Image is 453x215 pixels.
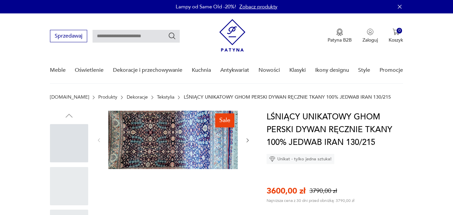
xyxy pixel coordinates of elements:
img: Zdjęcie produktu LŚNIĄCY UNIKATOWY GHOM PERSKI DYWAN RĘCZNIE TKANY 100% JEDWAB IRAN 130/215 [108,111,238,169]
button: Zaloguj [362,29,378,43]
p: 3790,00 zł [309,187,337,195]
a: Style [358,57,370,83]
img: Ikonka użytkownika [367,29,374,35]
img: Ikona koszyka [393,29,399,35]
button: 0Koszyk [389,29,403,43]
p: 3600,00 zł [267,185,305,197]
a: Ikona medaluPatyna B2B [328,29,352,43]
a: Tekstylia [157,95,174,100]
img: Ikona medalu [336,29,343,36]
p: LŚNIĄCY UNIKATOWY GHOM PERSKI DYWAN RĘCZNIE TKANY 100% JEDWAB IRAN 130/215 [184,95,391,100]
p: Najniższa cena z 30 dni przed obniżką: 3790,00 zł [267,198,354,203]
p: Koszyk [389,37,403,43]
div: Sale [215,113,234,127]
button: Szukaj [168,32,176,40]
a: [DOMAIN_NAME] [50,95,89,100]
button: Sprzedawaj [50,30,87,42]
p: Lampy od Same Old -20%! [176,3,236,10]
h1: LŚNIĄCY UNIKATOWY GHOM PERSKI DYWAN RĘCZNIE TKANY 100% JEDWAB IRAN 130/215 [267,111,408,149]
div: 0 [397,28,402,34]
div: Unikat - tylko jedna sztuka! [267,154,334,164]
a: Sprzedawaj [50,34,87,39]
img: Patyna - sklep z meblami i dekoracjami vintage [219,19,245,52]
a: Meble [50,57,66,83]
a: Oświetlenie [75,57,104,83]
a: Promocje [380,57,403,83]
a: Antykwariat [220,57,249,83]
a: Produkty [98,95,117,100]
a: Zobacz produkty [239,3,277,10]
a: Nowości [259,57,280,83]
a: Klasyki [289,57,306,83]
p: Patyna B2B [328,37,352,43]
a: Dekoracje [127,95,148,100]
button: Patyna B2B [328,29,352,43]
img: Ikona diamentu [269,156,275,162]
p: Zaloguj [362,37,378,43]
a: Kuchnia [192,57,211,83]
a: Ikony designu [315,57,349,83]
a: Dekoracje i przechowywanie [113,57,182,83]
